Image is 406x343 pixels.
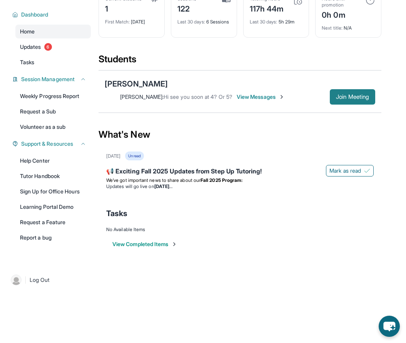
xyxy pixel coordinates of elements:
div: 📢 Exciting Fall 2025 Updates from Step Up Tutoring! [106,167,374,177]
a: Help Center [15,154,91,168]
button: Join Meeting [330,89,375,105]
img: Mark as read [364,168,370,174]
span: Tasks [106,208,127,219]
img: Chevron-Right [279,94,285,100]
a: Request a Sub [15,105,91,118]
span: Home [20,28,35,35]
button: Dashboard [18,11,86,18]
strong: [DATE] [154,183,172,189]
span: Next title : [322,25,343,31]
a: Tutor Handbook [15,169,91,183]
a: Weekly Progress Report [15,89,91,103]
span: We’ve got important news to share about our [106,177,200,183]
span: Join Meeting [336,95,369,99]
div: 1 [105,2,142,14]
a: Home [15,25,91,38]
span: Session Management [21,75,75,83]
a: Learning Portal Demo [15,200,91,214]
span: Mark as read [329,167,361,175]
div: Unread [125,152,144,160]
div: N/A [322,20,375,31]
a: Updates6 [15,40,91,54]
strong: Fall 2025 Program: [200,177,242,183]
button: Support & Resources [18,140,86,148]
button: Mark as read [326,165,374,176]
div: [PERSON_NAME] [105,78,168,89]
a: Request a Feature [15,215,91,229]
div: [DATE] [106,153,120,159]
div: What's New [99,118,381,152]
li: Updates will go live on [106,183,374,190]
span: [PERSON_NAME] : [120,93,164,100]
div: 122 [177,2,197,14]
span: Last 30 days : [177,19,205,25]
span: 6 [44,43,52,51]
div: [DATE] [105,14,158,25]
div: No Available Items [106,226,374,233]
span: Support & Resources [21,140,73,148]
span: First Match : [105,19,130,25]
button: Session Management [18,75,86,83]
div: Students [99,53,381,70]
button: chat-button [379,316,400,337]
span: Last 30 days : [250,19,277,25]
a: |Log Out [8,271,91,288]
span: Hi see you soon at 4? Or 5? [164,93,232,100]
button: View Completed Items [112,240,177,248]
a: Sign Up for Office Hours [15,185,91,198]
div: 0h 0m [322,8,361,20]
div: 117h 44m [250,2,284,14]
span: Log Out [30,276,50,284]
div: 6 Sessions [177,14,231,25]
span: Updates [20,43,41,51]
div: 5h 29m [250,14,303,25]
a: Tasks [15,55,91,69]
a: Report a bug [15,231,91,245]
a: Volunteer as a sub [15,120,91,134]
span: Dashboard [21,11,48,18]
span: Tasks [20,58,34,66]
img: user-img [11,275,22,285]
span: | [25,275,27,285]
span: View Messages [237,93,285,101]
